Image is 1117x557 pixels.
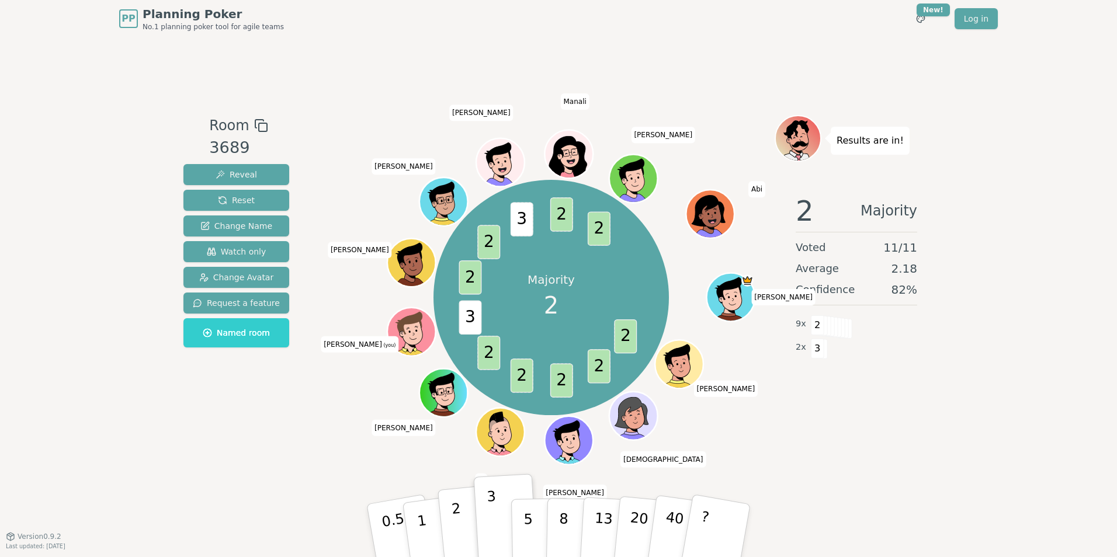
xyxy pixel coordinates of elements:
span: Click to change your name [748,181,765,197]
span: Click to change your name [543,485,607,501]
span: Watch only [207,246,266,257]
span: Click to change your name [372,158,436,175]
button: Click to change your avatar [388,309,434,354]
button: Version0.9.2 [6,532,61,541]
span: Majority [861,197,917,225]
span: 2 [510,358,533,392]
span: Reset [218,194,255,206]
span: 2 [796,197,814,225]
span: 2 [811,315,824,335]
div: New! [917,4,950,16]
span: Click to change your name [751,289,816,305]
span: Last updated: [DATE] [6,543,65,549]
button: Reset [183,190,289,211]
span: (you) [382,343,396,348]
span: Click to change your name [694,381,758,397]
span: Request a feature [193,297,280,309]
span: 82 % [891,281,917,298]
button: New! [910,8,931,29]
span: Click to change your name [449,105,514,121]
span: Click to change your name [631,127,695,143]
a: PPPlanning PokerNo.1 planning poker tool for agile teams [119,6,284,32]
button: Request a feature [183,293,289,314]
span: Dan is the host [741,274,753,287]
span: 2 [459,260,481,294]
span: Click to change your name [620,451,706,468]
button: Reveal [183,164,289,185]
span: 9 x [796,318,806,330]
span: 3 [459,300,481,334]
span: Click to change your name [328,242,392,258]
span: 2 [587,349,610,383]
div: 3689 [209,136,268,160]
p: Majority [528,271,575,288]
span: Average [796,260,839,277]
span: Click to change your name [321,336,398,353]
button: Watch only [183,241,289,262]
span: Click to change your name [561,93,589,110]
span: 2 [614,319,637,353]
span: Voted [796,239,826,256]
span: 3 [510,202,533,236]
span: Click to change your name [372,420,436,436]
span: PP [122,12,135,26]
button: Change Avatar [183,267,289,288]
span: 2 [477,336,500,370]
span: 11 / 11 [883,239,917,256]
span: Version 0.9.2 [18,532,61,541]
span: 2 [587,211,610,245]
span: 2.18 [891,260,917,277]
p: 3 [487,488,499,552]
span: Change Name [200,220,272,232]
span: Room [209,115,249,136]
span: 2 x [796,341,806,354]
span: 3 [811,339,824,358]
span: Planning Poker [143,6,284,22]
p: Results are in! [837,133,904,149]
span: 2 [544,288,558,323]
span: 2 [550,197,573,231]
span: Click to change your name [475,474,487,490]
span: Change Avatar [199,271,274,283]
a: Log in [955,8,998,29]
span: 2 [550,363,573,397]
button: Named room [183,318,289,347]
button: Change Name [183,215,289,236]
span: Confidence [796,281,855,298]
span: No.1 planning poker tool for agile teams [143,22,284,32]
span: Reveal [216,169,257,180]
span: Named room [203,327,270,339]
span: 2 [477,225,500,259]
